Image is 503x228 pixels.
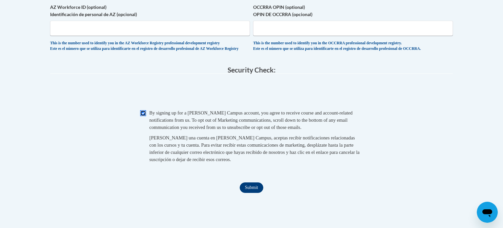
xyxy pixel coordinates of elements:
[50,41,250,52] div: This is the number used to identify you in the AZ Workforce Registry professional development reg...
[477,202,498,223] iframe: Button to launch messaging window
[202,80,301,106] iframe: reCAPTCHA
[253,41,453,52] div: This is the number used to identify you in the OCCRRA professional development registry. Este es ...
[253,4,453,18] label: OCCRRA OPIN (optional) OPIN DE OCCRRA (opcional)
[149,135,360,162] span: [PERSON_NAME] una cuenta en [PERSON_NAME] Campus, aceptas recibir notificaciones relacionadas con...
[228,66,276,74] span: Security Check:
[149,110,353,130] span: By signing up for a [PERSON_NAME] Campus account, you agree to receive course and account-related...
[50,4,250,18] label: AZ Workforce ID (optional) Identificación de personal de AZ (opcional)
[240,182,263,193] input: Submit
